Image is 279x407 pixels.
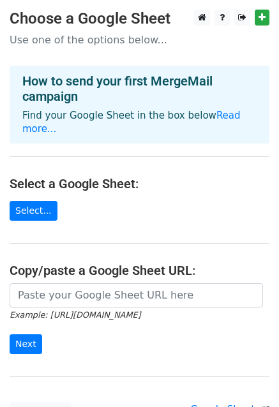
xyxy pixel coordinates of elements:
[22,110,241,135] a: Read more...
[10,10,269,28] h3: Choose a Google Sheet
[10,201,57,221] a: Select...
[10,334,42,354] input: Next
[10,263,269,278] h4: Copy/paste a Google Sheet URL:
[22,73,257,104] h4: How to send your first MergeMail campaign
[10,33,269,47] p: Use one of the options below...
[10,176,269,191] h4: Select a Google Sheet:
[10,283,263,307] input: Paste your Google Sheet URL here
[10,310,140,320] small: Example: [URL][DOMAIN_NAME]
[22,109,257,136] p: Find your Google Sheet in the box below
